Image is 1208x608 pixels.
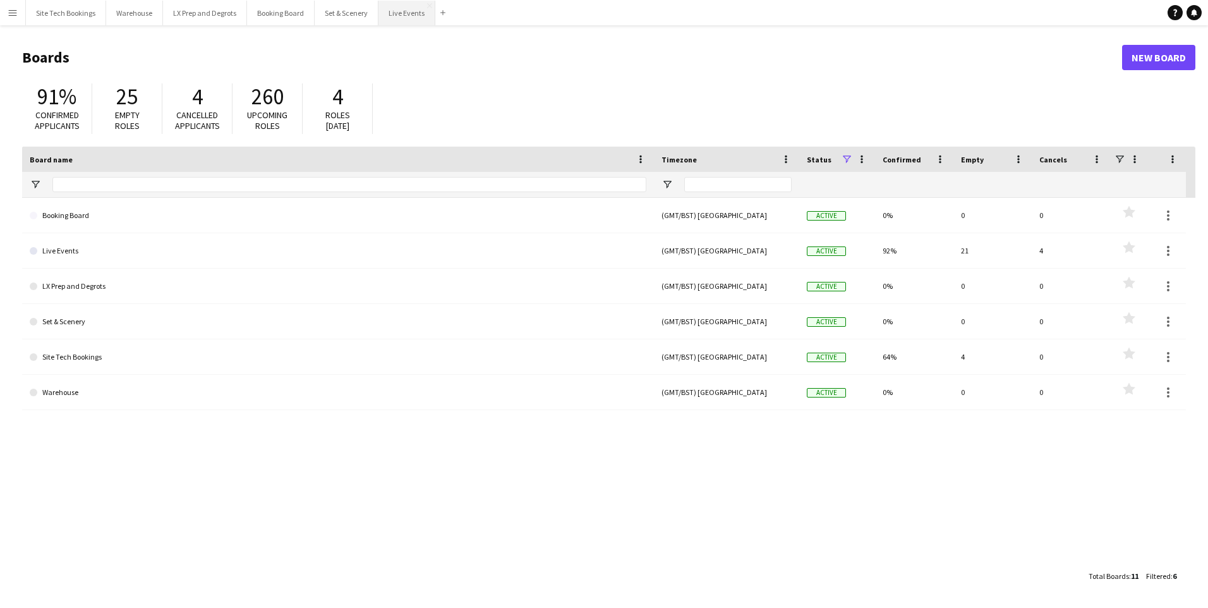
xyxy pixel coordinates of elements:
span: Active [807,282,846,291]
span: 260 [251,83,284,111]
span: Cancels [1039,155,1067,164]
span: Confirmed [883,155,921,164]
span: 6 [1173,571,1176,581]
input: Timezone Filter Input [684,177,792,192]
div: 0% [875,375,953,410]
button: Open Filter Menu [661,179,673,190]
div: 0 [1032,339,1110,374]
div: (GMT/BST) [GEOGRAPHIC_DATA] [654,269,799,303]
span: Active [807,211,846,221]
div: 0 [1032,269,1110,303]
span: Active [807,353,846,362]
span: Status [807,155,831,164]
button: Warehouse [106,1,163,25]
a: Set & Scenery [30,304,646,339]
div: : [1146,564,1176,588]
span: Cancelled applicants [175,109,220,131]
button: Open Filter Menu [30,179,41,190]
a: Warehouse [30,375,646,410]
button: Site Tech Bookings [26,1,106,25]
button: Booking Board [247,1,315,25]
input: Board name Filter Input [52,177,646,192]
a: Live Events [30,233,646,269]
div: (GMT/BST) [GEOGRAPHIC_DATA] [654,304,799,339]
span: Total Boards [1089,571,1129,581]
a: Site Tech Bookings [30,339,646,375]
div: 0 [953,304,1032,339]
div: 92% [875,233,953,268]
span: Filtered [1146,571,1171,581]
a: LX Prep and Degrots [30,269,646,304]
div: 0% [875,269,953,303]
span: Empty [961,155,984,164]
span: Timezone [661,155,697,164]
button: Live Events [378,1,435,25]
div: 0 [953,375,1032,410]
span: 4 [192,83,203,111]
span: 25 [116,83,138,111]
div: 0 [1032,198,1110,233]
div: 64% [875,339,953,374]
div: 0 [1032,304,1110,339]
div: (GMT/BST) [GEOGRAPHIC_DATA] [654,339,799,374]
div: (GMT/BST) [GEOGRAPHIC_DATA] [654,198,799,233]
div: 0 [1032,375,1110,410]
span: Roles [DATE] [325,109,350,131]
button: LX Prep and Degrots [163,1,247,25]
div: 4 [953,339,1032,374]
span: Empty roles [115,109,140,131]
span: 4 [332,83,343,111]
a: New Board [1122,45,1195,70]
button: Set & Scenery [315,1,378,25]
div: 0% [875,198,953,233]
div: (GMT/BST) [GEOGRAPHIC_DATA] [654,375,799,410]
span: Active [807,246,846,256]
span: Confirmed applicants [35,109,80,131]
span: Active [807,317,846,327]
div: 0% [875,304,953,339]
h1: Boards [22,48,1122,67]
span: Board name [30,155,73,164]
div: 21 [953,233,1032,268]
div: (GMT/BST) [GEOGRAPHIC_DATA] [654,233,799,268]
div: 0 [953,198,1032,233]
span: Upcoming roles [247,109,287,131]
span: Active [807,388,846,398]
span: 91% [37,83,76,111]
div: 4 [1032,233,1110,268]
span: 11 [1131,571,1139,581]
div: 0 [953,269,1032,303]
div: : [1089,564,1139,588]
a: Booking Board [30,198,646,233]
